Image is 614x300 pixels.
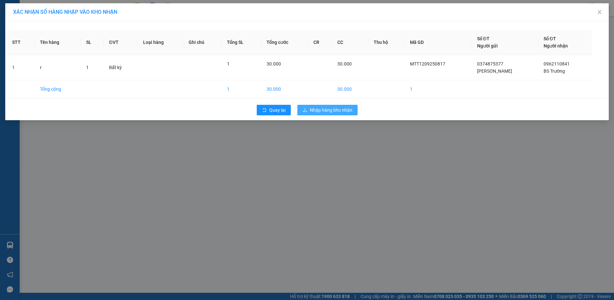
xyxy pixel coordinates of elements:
span: BS Trường [544,68,565,74]
td: 1 [222,80,261,98]
th: Mã GD [405,30,472,55]
th: Loại hàng [138,30,183,55]
button: rollbackQuay lại [257,105,291,115]
span: close [597,9,602,15]
th: Thu hộ [368,30,405,55]
span: Người gửi [477,43,498,48]
td: 1 [7,55,35,80]
span: [PERSON_NAME] [477,68,512,74]
span: Người nhận [544,43,568,48]
span: Nhập hàng kho nhận [310,106,352,114]
th: SL [81,30,104,55]
span: 0962110841 [544,61,570,66]
span: 0374875377 [477,61,503,66]
span: MTT1209250817 [410,61,445,66]
th: Tên hàng [35,30,81,55]
span: Số ĐT [544,36,556,41]
td: 30.000 [261,80,308,98]
span: 30.000 [267,61,281,66]
td: r [35,55,81,80]
span: 1 [227,61,230,66]
th: CC [332,30,368,55]
span: Số ĐT [477,36,490,41]
th: Tổng cước [261,30,308,55]
th: ĐVT [104,30,138,55]
button: downloadNhập hàng kho nhận [297,105,358,115]
th: Ghi chú [183,30,222,55]
td: Tổng cộng [35,80,81,98]
td: 30.000 [332,80,368,98]
td: 1 [405,80,472,98]
span: rollback [262,108,267,113]
th: Tổng SL [222,30,261,55]
span: XÁC NHẬN SỐ HÀNG NHẬP VÀO KHO NHẬN [13,9,117,15]
span: 1 [86,65,89,70]
th: CR [308,30,332,55]
td: Bất kỳ [104,55,138,80]
span: 30.000 [337,61,352,66]
span: Quay lại [269,106,286,114]
th: STT [7,30,35,55]
span: download [303,108,307,113]
button: Close [590,3,609,22]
